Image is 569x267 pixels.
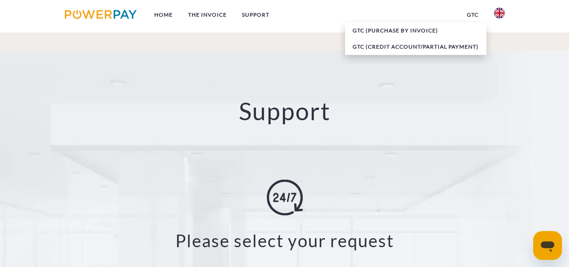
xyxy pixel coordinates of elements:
[345,39,486,55] a: GTC (Credit account/partial payment)
[28,96,541,126] h2: Support
[180,7,234,23] a: THE INVOICE
[494,8,505,18] img: en
[267,180,303,216] img: online-shopping.svg
[40,230,529,252] h3: Please select your request
[345,23,486,39] a: GTC (Purchase by invoice)
[459,7,486,23] a: GTC
[65,10,137,19] img: logo-powerpay.svg
[146,7,180,23] a: Home
[234,7,277,23] a: Support
[533,231,562,260] iframe: Button to launch messaging window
